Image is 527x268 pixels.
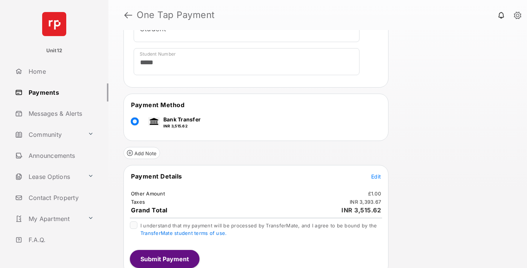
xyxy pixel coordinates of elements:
img: svg+xml;base64,PHN2ZyB4bWxucz0iaHR0cDovL3d3dy53My5vcmcvMjAwMC9zdmciIHdpZHRoPSI2NCIgaGVpZ2h0PSI2NC... [42,12,66,36]
a: My Apartment [12,210,85,228]
img: bank.png [148,117,160,126]
a: Payments [12,83,108,101]
td: £1.00 [368,190,381,197]
button: Add Note [123,147,160,159]
td: INR 3,393.67 [349,198,381,205]
a: Home [12,62,108,80]
button: Edit [371,173,381,180]
p: Bank Transfer [163,115,201,123]
p: Unit12 [46,47,62,55]
span: Grand Total [131,206,168,214]
a: TransferMate student terms of use. [140,230,227,236]
span: I understand that my payment will be processed by TransferMate, and I agree to be bound by the [140,223,377,236]
button: Submit Payment [130,250,200,268]
a: Messages & Alerts [12,104,108,123]
span: Payment Method [131,101,184,109]
td: Other Amount [131,190,165,197]
p: INR 3,515.62 [163,123,201,129]
a: Contact Property [12,189,108,207]
td: Taxes [131,198,145,205]
strong: One Tap Payment [137,11,215,20]
span: Payment Details [131,173,182,180]
a: Community [12,126,85,144]
a: F.A.Q. [12,231,108,249]
a: Lease Options [12,168,85,186]
span: INR 3,515.62 [341,206,381,214]
a: Announcements [12,147,108,165]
